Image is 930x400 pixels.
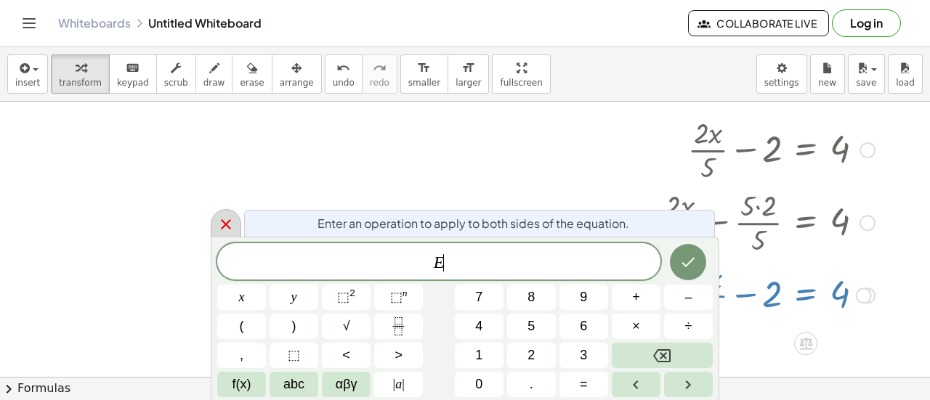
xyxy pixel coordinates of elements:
[203,78,225,88] span: draw
[291,287,297,307] span: y
[461,60,475,77] i: format_size
[475,317,482,336] span: 4
[322,343,371,368] button: Less than
[448,54,489,94] button: format_sizelarger
[455,343,504,368] button: 1
[664,285,713,310] button: Minus
[232,54,272,94] button: erase
[559,285,608,310] button: 9
[580,375,588,394] span: =
[559,372,608,397] button: Equals
[580,346,587,365] span: 3
[322,372,371,397] button: Greek alphabet
[896,78,915,88] span: load
[393,375,405,394] span: a
[612,285,660,310] button: Plus
[7,54,48,94] button: insert
[349,287,355,298] sup: 2
[612,343,713,368] button: Backspace
[810,54,845,94] button: new
[417,60,431,77] i: format_size
[217,343,266,368] button: ,
[475,346,482,365] span: 1
[612,314,660,339] button: Times
[59,78,102,88] span: transform
[832,9,901,37] button: Log in
[456,78,481,88] span: larger
[475,375,482,394] span: 0
[400,54,448,94] button: format_sizesmaller
[217,314,266,339] button: (
[336,375,357,394] span: αβγ
[390,290,403,304] span: ⬚
[270,372,318,397] button: Alphabet
[632,317,640,336] span: ×
[126,60,139,77] i: keyboard
[240,78,264,88] span: erase
[475,287,482,307] span: 7
[288,346,300,365] span: ⬚
[58,16,131,30] a: Whiteboards
[507,343,556,368] button: 2
[856,78,876,88] span: save
[322,285,371,310] button: Squared
[272,54,322,94] button: arrange
[373,60,387,77] i: redo
[402,377,405,391] span: |
[395,346,403,365] span: >
[374,343,423,368] button: Greater than
[580,287,587,307] span: 9
[455,285,504,310] button: 7
[670,244,706,280] button: Done
[455,372,504,397] button: 0
[318,215,629,232] span: Enter an operation to apply to both sides of the equation.
[240,317,244,336] span: (
[492,54,550,94] button: fullscreen
[15,78,40,88] span: insert
[337,290,349,304] span: ⬚
[156,54,196,94] button: scrub
[239,287,245,307] span: x
[455,314,504,339] button: 4
[700,17,817,30] span: Collaborate Live
[292,317,296,336] span: )
[559,314,608,339] button: 6
[393,377,396,391] span: |
[580,317,587,336] span: 6
[764,78,799,88] span: settings
[559,343,608,368] button: 3
[370,78,389,88] span: redo
[888,54,923,94] button: load
[117,78,149,88] span: keypad
[507,314,556,339] button: 5
[688,10,829,36] button: Collaborate Live
[612,372,660,397] button: Left arrow
[530,375,533,394] span: .
[325,54,363,94] button: undoundo
[408,78,440,88] span: smaller
[232,375,251,394] span: f(x)
[527,346,535,365] span: 2
[664,372,713,397] button: Right arrow
[283,375,304,394] span: abc
[527,317,535,336] span: 5
[270,343,318,368] button: Placeholder
[322,314,371,339] button: Square root
[374,285,423,310] button: Superscript
[270,285,318,310] button: y
[527,287,535,307] span: 8
[818,78,836,88] span: new
[403,287,408,298] sup: n
[507,372,556,397] button: .
[664,314,713,339] button: Divide
[217,372,266,397] button: Functions
[685,317,692,336] span: ÷
[794,332,817,355] div: Apply the same math to both sides of the equation
[756,54,807,94] button: settings
[336,60,350,77] i: undo
[848,54,885,94] button: save
[51,54,110,94] button: transform
[362,54,397,94] button: redoredo
[195,54,233,94] button: draw
[374,372,423,397] button: Absolute value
